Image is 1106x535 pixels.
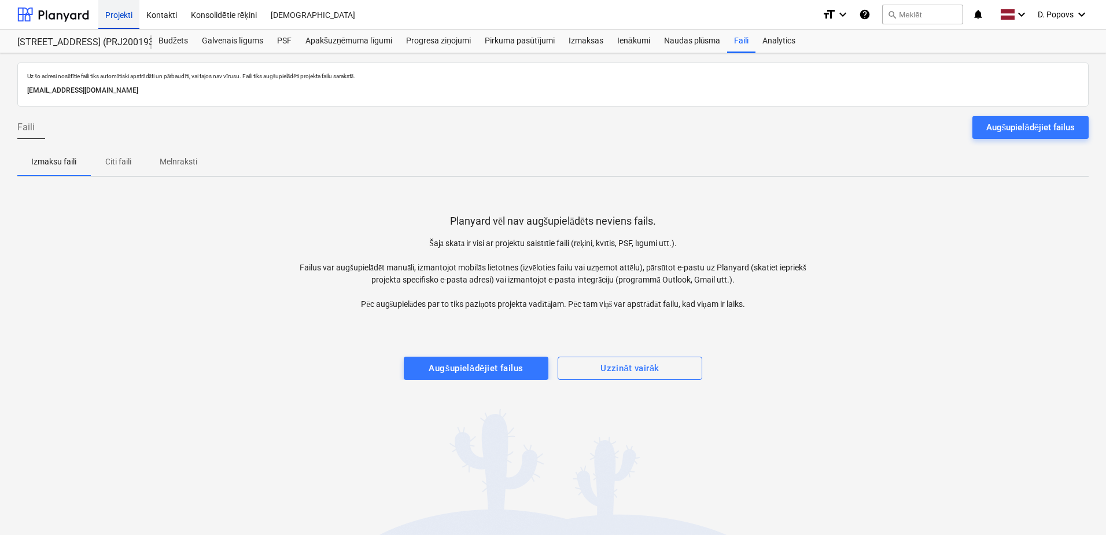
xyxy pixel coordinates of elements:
p: [EMAIL_ADDRESS][DOMAIN_NAME] [27,85,1079,97]
a: Ienākumi [610,30,657,53]
button: Augšupielādējiet failus [972,116,1089,139]
span: D. Popovs [1038,10,1074,19]
p: Uz šo adresi nosūtītie faili tiks automātiski apstrādāti un pārbaudīti, vai tajos nav vīrusu. Fai... [27,72,1079,80]
div: Augšupielādējiet failus [986,120,1075,135]
i: Zināšanu pamats [859,8,871,21]
i: keyboard_arrow_down [836,8,850,21]
a: Faili [727,30,755,53]
a: Naudas plūsma [657,30,728,53]
div: Uzzināt vairāk [600,361,659,376]
a: Analytics [755,30,802,53]
iframe: Chat Widget [1048,479,1106,535]
div: [STREET_ADDRESS] (PRJ2001931) 2601882 [17,36,138,49]
a: Izmaksas [562,30,610,53]
p: Citi faili [104,156,132,168]
a: Pirkuma pasūtījumi [478,30,562,53]
p: Melnraksti [160,156,197,168]
i: keyboard_arrow_down [1075,8,1089,21]
a: PSF [270,30,298,53]
p: Izmaksu faili [31,156,76,168]
p: Planyard vēl nav augšupielādēts neviens fails. [450,214,656,228]
i: notifications [972,8,984,21]
span: Faili [17,120,35,134]
p: Šajā skatā ir visi ar projektu saistītie faili (rēķini, kvītis, PSF, līgumi utt.). Failus var aug... [285,237,821,310]
span: search [887,10,897,19]
a: Budžets [152,30,195,53]
button: Uzzināt vairāk [558,357,702,380]
a: Apakšuzņēmuma līgumi [298,30,399,53]
div: Augšupielādējiet failus [429,361,523,376]
a: Progresa ziņojumi [399,30,478,53]
a: Galvenais līgums [195,30,270,53]
i: format_size [822,8,836,21]
button: Augšupielādējiet failus [404,357,548,380]
button: Meklēt [882,5,963,24]
i: keyboard_arrow_down [1015,8,1028,21]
